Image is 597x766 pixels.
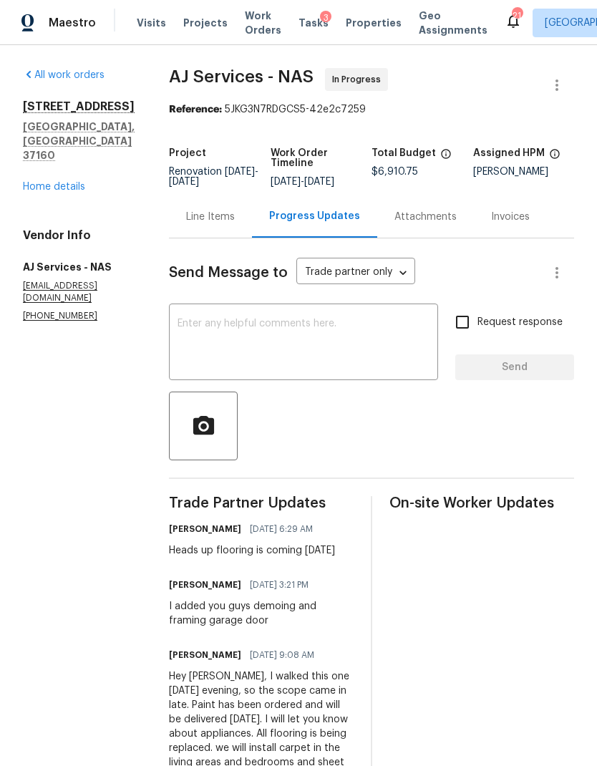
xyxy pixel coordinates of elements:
span: [DATE] 6:29 AM [250,522,313,536]
span: [DATE] [271,177,301,187]
div: 21 [512,9,522,23]
span: $6,910.75 [372,167,418,177]
div: I added you guys demoing and framing garage door [169,599,354,628]
span: AJ Services - NAS [169,68,314,85]
div: Trade partner only [296,261,415,285]
div: Invoices [491,210,530,224]
span: Properties [346,16,402,30]
span: The total cost of line items that have been proposed by Opendoor. This sum includes line items th... [440,148,452,167]
span: In Progress [332,72,387,87]
div: Progress Updates [269,209,360,223]
div: Heads up flooring is coming [DATE] [169,543,335,558]
span: [DATE] [169,177,199,187]
a: All work orders [23,70,105,80]
div: 3 [320,11,331,25]
span: Renovation [169,167,258,187]
a: Home details [23,182,85,192]
span: Projects [183,16,228,30]
span: Visits [137,16,166,30]
span: Tasks [298,18,329,28]
div: Attachments [394,210,457,224]
h5: Assigned HPM [473,148,545,158]
span: Maestro [49,16,96,30]
span: [DATE] 9:08 AM [250,648,314,662]
div: Line Items [186,210,235,224]
span: - [271,177,334,187]
span: - [169,167,258,187]
h5: AJ Services - NAS [23,260,135,274]
span: [DATE] 3:21 PM [250,578,309,592]
div: 5JKG3N7RDGCS5-42e2c7259 [169,102,574,117]
span: [DATE] [304,177,334,187]
b: Reference: [169,105,222,115]
span: Request response [477,315,563,330]
span: Work Orders [245,9,281,37]
h6: [PERSON_NAME] [169,578,241,592]
span: [DATE] [225,167,255,177]
span: Geo Assignments [419,9,487,37]
span: Send Message to [169,266,288,280]
h4: Vendor Info [23,228,135,243]
span: The hpm assigned to this work order. [549,148,560,167]
span: Trade Partner Updates [169,496,354,510]
h5: Work Order Timeline [271,148,372,168]
div: [PERSON_NAME] [473,167,575,177]
h5: Project [169,148,206,158]
span: On-site Worker Updates [389,496,574,510]
h6: [PERSON_NAME] [169,522,241,536]
h5: Total Budget [372,148,436,158]
h6: [PERSON_NAME] [169,648,241,662]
